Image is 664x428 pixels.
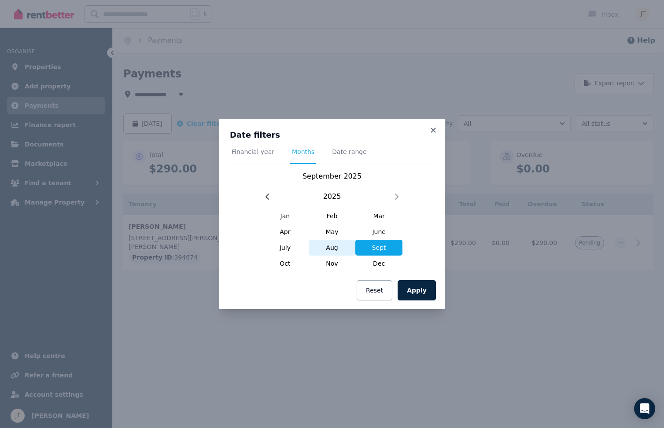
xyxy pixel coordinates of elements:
[230,130,434,140] h3: Date filters
[309,208,356,224] span: Feb
[355,224,402,240] span: June
[232,147,274,156] span: Financial year
[309,224,356,240] span: May
[309,256,356,271] span: Nov
[355,240,402,256] span: Sept
[355,256,402,271] span: Dec
[309,240,356,256] span: Aug
[292,147,314,156] span: Months
[262,256,309,271] span: Oct
[398,280,436,300] button: Apply
[262,240,309,256] span: July
[332,147,367,156] span: Date range
[357,280,392,300] button: Reset
[355,208,402,224] span: Mar
[262,208,309,224] span: Jan
[230,147,434,164] nav: Tabs
[634,398,655,419] div: Open Intercom Messenger
[262,224,309,240] span: Apr
[323,191,341,202] span: 2025
[302,172,362,180] span: September 2025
